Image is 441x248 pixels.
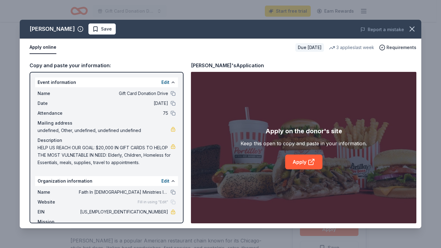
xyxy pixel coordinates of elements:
div: Copy and paste your information: [30,61,184,69]
div: [PERSON_NAME] [30,24,75,34]
span: [DATE] [79,100,168,107]
div: Keep this open to copy and paste in your information. [241,140,367,147]
span: Date [38,100,79,107]
div: Due [DATE] [295,43,324,52]
button: Edit [161,177,169,185]
span: HELP US REACH OUR GOAL: $20,000 IN GIFT CARDS TO HELOP THE MOST VULNETABLE IN NEED: Elderly, Chil... [38,144,171,166]
span: Website [38,198,79,206]
div: 3 applies last week [329,44,374,51]
a: Apply [285,155,322,169]
span: Faith In [DEMOGRAPHIC_DATA] Ministries Inc [79,188,168,196]
span: Mission statement [38,218,79,233]
span: Gift Card Donation Drive [79,90,168,97]
div: Organization information [35,176,178,186]
div: Apply on the donor's site [265,126,342,136]
span: Attendance [38,110,79,117]
button: Edit [161,79,169,86]
div: Description [38,137,176,144]
div: Event information [35,77,178,87]
span: Fill in using "Edit" [138,200,168,205]
span: undefined, Other, undefined, undefined undefined [38,127,171,134]
button: Apply online [30,41,56,54]
span: Name [38,90,79,97]
span: Save [101,25,112,33]
div: Mailing address [38,119,176,127]
span: Name [38,188,79,196]
button: Report a mistake [360,26,404,33]
span: EIN [38,208,79,216]
div: [PERSON_NAME]'s Application [191,61,264,69]
span: [US_EMPLOYER_IDENTIFICATION_NUMBER] [79,208,168,216]
button: Save [88,23,116,35]
span: Requirements [386,44,416,51]
button: Requirements [379,44,416,51]
span: 75 [79,110,168,117]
